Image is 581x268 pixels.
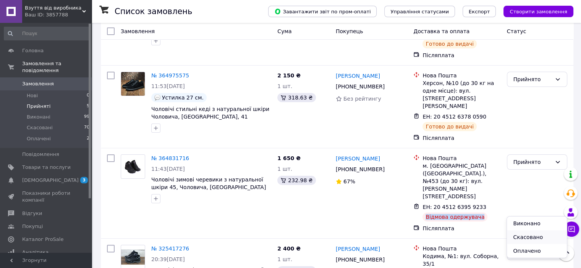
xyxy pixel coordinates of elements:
[22,223,43,230] span: Покупці
[343,96,381,102] span: Без рейтингу
[277,155,301,161] span: 1 650 ₴
[277,256,292,262] span: 1 шт.
[151,256,185,262] span: 20:39[DATE]
[469,9,490,14] span: Експорт
[27,124,53,131] span: Скасовані
[22,164,71,171] span: Товари та послуги
[422,245,500,252] div: Нова Пошта
[121,72,145,96] img: Фото товару
[413,28,469,34] span: Доставка та оплата
[507,28,526,34] span: Статус
[87,103,89,110] span: 5
[151,155,189,161] a: № 364831716
[27,103,50,110] span: Прийняті
[513,75,552,83] div: Прийнято
[513,158,552,166] div: Прийнято
[22,151,59,158] span: Повідомлення
[507,230,566,244] li: Скасовано
[151,246,189,252] a: № 325417276
[22,249,49,256] span: Аналітика
[151,177,266,190] a: Чоловічі зимові черевики з натуральної шкіри 45, Чоловича, [GEOGRAPHIC_DATA]
[507,217,566,230] li: Виконано
[503,6,573,17] button: Створити замовлення
[154,95,160,101] img: :speech_balloon:
[22,210,42,217] span: Відгуки
[336,245,380,253] a: [PERSON_NAME]
[496,8,573,14] a: Створити замовлення
[422,122,477,131] div: Готово до видачі
[27,114,50,120] span: Виконані
[121,159,145,175] img: Фото товару
[422,79,500,110] div: Херсон, №10 (до 30 кг на одне місце): вул. [STREET_ADDRESS][PERSON_NAME]
[274,8,371,15] span: Завантажити звіт по пром-оплаті
[22,236,63,243] span: Каталог ProSale
[564,221,579,237] button: Чат з покупцем
[121,28,155,34] span: Замовлення
[22,47,44,54] span: Головна
[334,81,386,92] div: [PHONE_NUMBER]
[334,164,386,175] div: [PHONE_NUMBER]
[422,252,500,268] div: Кодима, №1: вул. Соборна, 35/1
[121,154,145,179] a: Фото товару
[422,134,500,142] div: Післяплата
[510,9,567,14] span: Створити замовлення
[22,60,92,74] span: Замовлення та повідомлення
[422,39,477,48] div: Готово до видачі
[25,11,92,18] div: Ваш ID: 3857788
[277,93,316,102] div: 318.63 ₴
[27,135,51,142] span: Оплачені
[390,9,449,14] span: Управління статусами
[121,249,145,265] img: Фото товару
[268,6,377,17] button: Завантажити звіт по пром-оплаті
[87,92,89,99] span: 0
[25,5,82,11] span: Взуття від виробника
[151,166,185,172] span: 11:43[DATE]
[384,6,455,17] button: Управління статусами
[336,28,363,34] span: Покупець
[87,135,89,142] span: 2
[422,72,500,79] div: Нова Пошта
[422,204,486,210] span: ЕН: 20 4512 6395 9233
[22,190,71,204] span: Показники роботи компанії
[84,114,89,120] span: 99
[277,166,292,172] span: 1 шт.
[422,162,500,200] div: м. [GEOGRAPHIC_DATA] ([GEOGRAPHIC_DATA].), №453 (до 30 кг): вул. [PERSON_NAME][STREET_ADDRESS]
[277,72,301,79] span: 2 150 ₴
[22,177,79,184] span: [DEMOGRAPHIC_DATA]
[4,27,90,40] input: Пошук
[277,83,292,89] span: 1 шт.
[277,28,291,34] span: Cума
[336,155,380,162] a: [PERSON_NAME]
[151,106,269,120] a: Чоловічі стильні кеді з натуральної шкіри Чоловича, [GEOGRAPHIC_DATA], 41
[84,124,89,131] span: 70
[336,72,380,80] a: [PERSON_NAME]
[22,80,54,87] span: Замовлення
[334,254,386,265] div: [PHONE_NUMBER]
[151,83,185,89] span: 11:53[DATE]
[115,7,192,16] h1: Список замовлень
[277,246,301,252] span: 2 400 ₴
[27,92,38,99] span: Нові
[277,176,316,185] div: 232.98 ₴
[422,212,487,221] div: Відмова одержувача
[507,244,566,258] li: Оплачено
[162,95,204,101] span: Устилка 27 см.
[151,72,189,79] a: № 364975575
[422,114,486,120] span: ЕН: 20 4512 6378 0590
[463,6,496,17] button: Експорт
[343,178,355,185] span: 67%
[422,51,500,59] div: Післяплата
[422,154,500,162] div: Нова Пошта
[80,177,88,183] span: 3
[422,225,500,232] div: Післяплата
